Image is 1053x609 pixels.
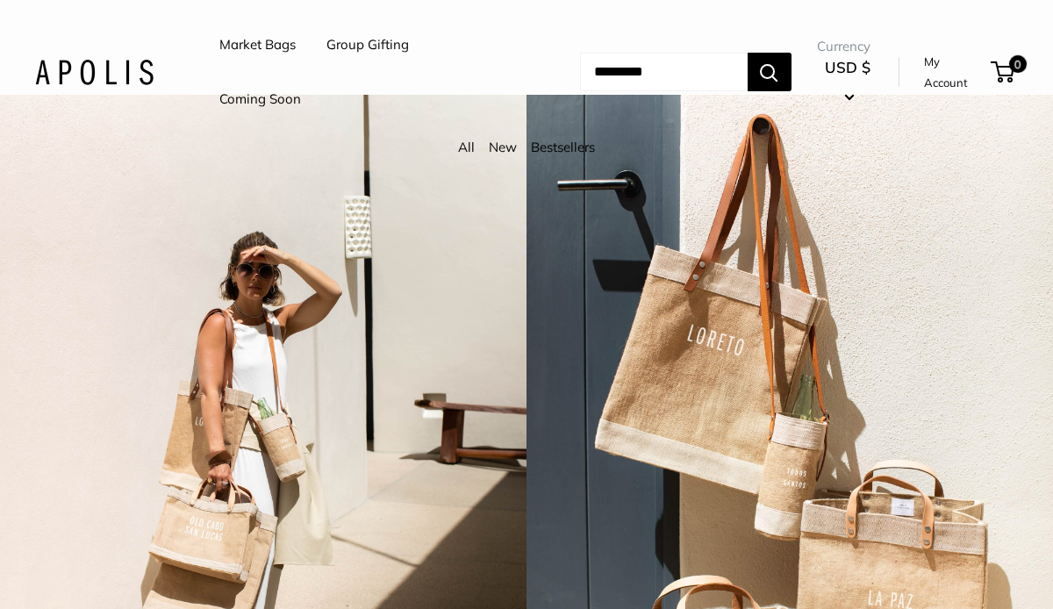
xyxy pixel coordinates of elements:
a: Group Gifting [326,32,409,57]
span: Currency [817,34,879,59]
a: 0 [992,61,1014,82]
a: My Account [924,51,985,94]
a: Market Bags [219,32,296,57]
span: 0 [1009,55,1027,73]
a: Bestsellers [531,139,595,155]
a: New [489,139,517,155]
a: Coming Soon [219,87,301,111]
img: Apolis [35,60,154,85]
span: USD $ [825,58,870,76]
button: Search [748,53,792,91]
input: Search... [580,53,748,91]
button: USD $ [817,54,879,110]
a: All [458,139,475,155]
